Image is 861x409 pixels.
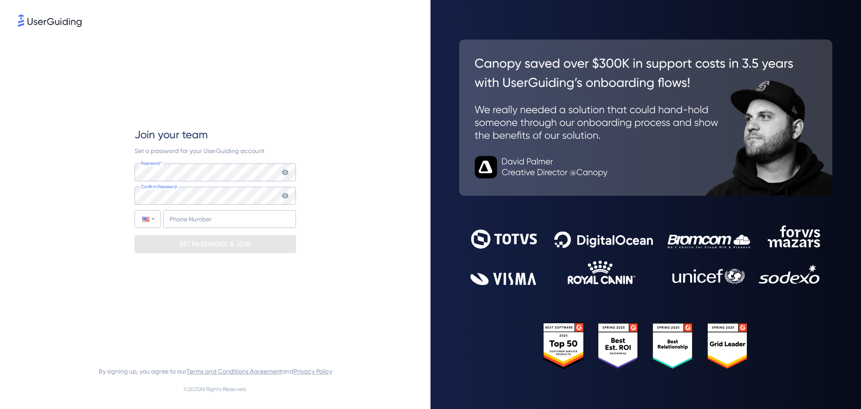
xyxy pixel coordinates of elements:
div: United States: + 1 [135,211,160,228]
a: Terms and Conditions Agreement [187,368,282,375]
img: 8faab4ba6bc7696a72372aa768b0286c.svg [18,14,82,27]
img: 25303e33045975176eb484905ab012ff.svg [543,323,748,370]
span: By signing up, you agree to our and [99,366,332,377]
img: 9302ce2ac39453076f5bc0f2f2ca889b.svg [470,225,821,285]
span: Set a password for your UserGuiding account [135,147,265,154]
input: Phone Number [163,210,296,228]
a: Privacy Policy [294,368,332,375]
img: 26c0aa7c25a843aed4baddd2b5e0fa68.svg [459,40,832,196]
span: Join your team [135,128,208,142]
p: SET PASSWORD & JOIN [179,237,251,251]
span: © 2025 All Rights Reserved. [183,384,247,395]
